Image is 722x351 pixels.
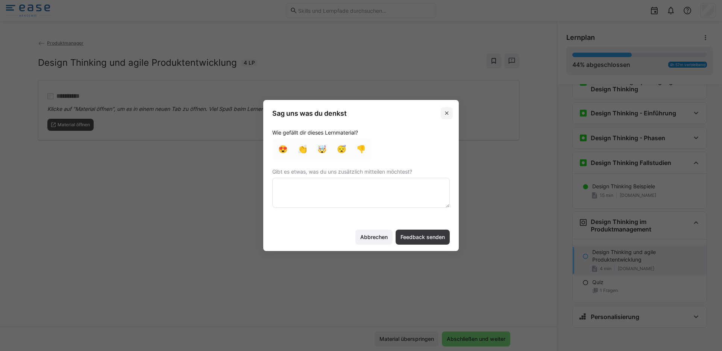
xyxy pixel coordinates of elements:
[355,230,393,245] button: Abbrechen
[396,230,450,245] button: Feedback senden
[296,143,308,155] div: 👏
[316,143,328,155] div: 🤯
[272,130,450,136] span: Wie gefällt dir dieses Lernmaterial?
[359,233,389,241] span: Abbrechen
[399,233,446,241] span: Feedback senden
[277,143,289,155] div: 😍
[272,109,347,118] h3: Sag uns was du denkst
[355,143,367,155] div: 👎
[335,143,347,155] div: 😴
[272,169,450,175] span: Gibt es etwas, was du uns zusätzlich mitteilen möchtest?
